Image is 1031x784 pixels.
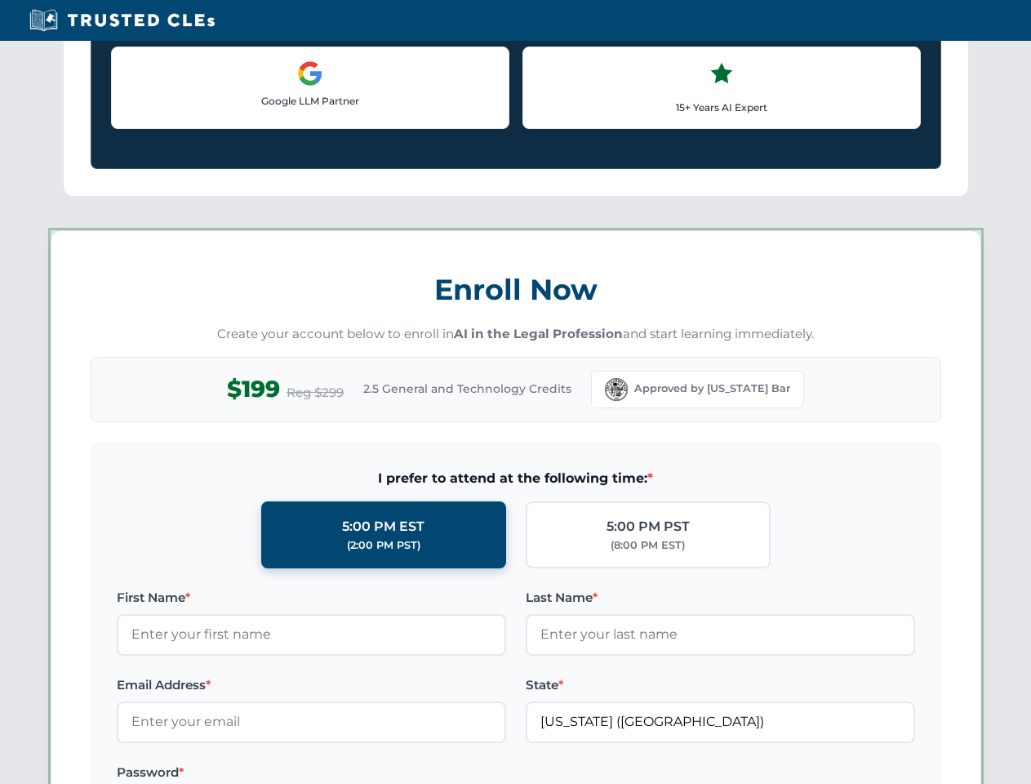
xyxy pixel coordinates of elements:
label: Email Address [117,675,506,695]
input: Florida (FL) [526,702,915,742]
label: First Name [117,588,506,608]
p: 15+ Years AI Expert [536,100,907,115]
img: Google [297,60,323,87]
span: $199 [227,371,280,408]
div: (2:00 PM PST) [347,537,420,554]
span: Reg $299 [287,383,344,403]
span: Approved by [US_STATE] Bar [634,381,790,397]
img: Trusted CLEs [24,8,220,33]
div: 5:00 PM PST [607,516,690,537]
label: Last Name [526,588,915,608]
p: Create your account below to enroll in and start learning immediately. [91,325,941,344]
img: Florida Bar [605,378,628,401]
input: Enter your first name [117,614,506,655]
div: (8:00 PM EST) [611,537,685,554]
label: State [526,675,915,695]
h3: Enroll Now [91,264,941,315]
div: 5:00 PM EST [342,516,424,537]
span: 2.5 General and Technology Credits [363,380,571,398]
strong: AI in the Legal Profession [454,326,623,341]
input: Enter your last name [526,614,915,655]
span: I prefer to attend at the following time: [117,468,915,489]
input: Enter your email [117,702,506,742]
label: Password [117,763,506,782]
p: Google LLM Partner [125,93,496,109]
